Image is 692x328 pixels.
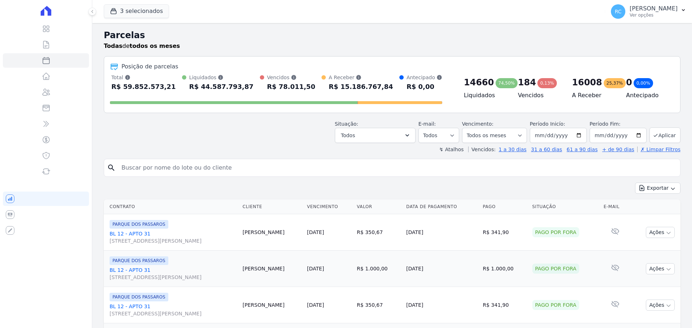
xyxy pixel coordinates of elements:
h4: Vencidos [518,91,560,100]
div: 0 [626,77,632,88]
a: BL 12 - APTO 31[STREET_ADDRESS][PERSON_NAME] [110,303,237,317]
label: Vencidos: [468,147,496,152]
td: R$ 1.000,00 [354,251,403,287]
button: Ações [646,263,675,274]
span: PARQUE DOS PASSAROS [110,293,168,301]
span: PARQUE DOS PASSAROS [110,256,168,265]
button: Todos [335,128,416,143]
div: 14660 [464,77,494,88]
button: Exportar [635,183,680,194]
td: R$ 341,90 [480,287,529,323]
span: RC [615,9,622,14]
span: [STREET_ADDRESS][PERSON_NAME] [110,237,237,244]
a: [DATE] [307,302,324,308]
p: [PERSON_NAME] [630,5,678,12]
div: Vencidos [267,74,315,81]
label: Período Inicío: [530,121,565,127]
a: [DATE] [307,229,324,235]
div: 0,00% [634,78,653,88]
span: Todos [341,131,355,140]
a: 31 a 60 dias [531,147,562,152]
button: RC [PERSON_NAME] Ver opções [605,1,692,22]
th: Situação [529,199,601,214]
label: Vencimento: [462,121,493,127]
label: E-mail: [418,121,436,127]
td: R$ 1.000,00 [480,251,529,287]
div: R$ 44.587.793,87 [189,81,253,93]
div: Antecipado [407,74,442,81]
div: R$ 78.011,50 [267,81,315,93]
button: Ações [646,300,675,311]
td: R$ 341,90 [480,214,529,251]
h4: Liquidados [464,91,506,100]
th: Vencimento [304,199,354,214]
a: [DATE] [307,266,324,271]
div: 0,13% [537,78,557,88]
div: R$ 59.852.573,21 [111,81,176,93]
div: R$ 15.186.767,84 [329,81,393,93]
th: E-mail [601,199,630,214]
td: [DATE] [403,251,480,287]
h4: A Receber [572,91,615,100]
th: Cliente [240,199,304,214]
span: PARQUE DOS PASSAROS [110,220,168,229]
button: Ações [646,227,675,238]
a: BL 12 - APTO 31[STREET_ADDRESS][PERSON_NAME] [110,230,237,244]
a: ✗ Limpar Filtros [637,147,680,152]
label: Período Fim: [590,120,647,128]
h2: Parcelas [104,29,680,42]
td: [PERSON_NAME] [240,287,304,323]
th: Pago [480,199,529,214]
h4: Antecipado [626,91,669,100]
div: 74,50% [496,78,518,88]
button: Aplicar [649,127,680,143]
a: + de 90 dias [602,147,634,152]
div: Posição de parcelas [121,62,178,71]
div: 16008 [572,77,602,88]
span: [STREET_ADDRESS][PERSON_NAME] [110,274,237,281]
div: 25,37% [604,78,626,88]
a: 1 a 30 dias [499,147,527,152]
button: 3 selecionados [104,4,169,18]
div: R$ 0,00 [407,81,442,93]
th: Contrato [104,199,240,214]
div: Total [111,74,176,81]
a: BL 12 - APTO 31[STREET_ADDRESS][PERSON_NAME] [110,266,237,281]
span: [STREET_ADDRESS][PERSON_NAME] [110,310,237,317]
a: 61 a 90 dias [567,147,598,152]
td: R$ 350,67 [354,287,403,323]
div: 184 [518,77,536,88]
div: Pago por fora [532,227,580,237]
td: [DATE] [403,214,480,251]
div: Pago por fora [532,264,580,274]
div: Pago por fora [532,300,580,310]
div: Liquidados [189,74,253,81]
strong: Todas [104,42,123,49]
label: Situação: [335,121,358,127]
i: search [107,163,116,172]
td: [PERSON_NAME] [240,251,304,287]
td: [PERSON_NAME] [240,214,304,251]
input: Buscar por nome do lote ou do cliente [117,161,677,175]
label: ↯ Atalhos [439,147,463,152]
strong: todos os meses [130,42,180,49]
div: A Receber [329,74,393,81]
p: Ver opções [630,12,678,18]
td: [DATE] [403,287,480,323]
p: de [104,42,180,50]
th: Data de Pagamento [403,199,480,214]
